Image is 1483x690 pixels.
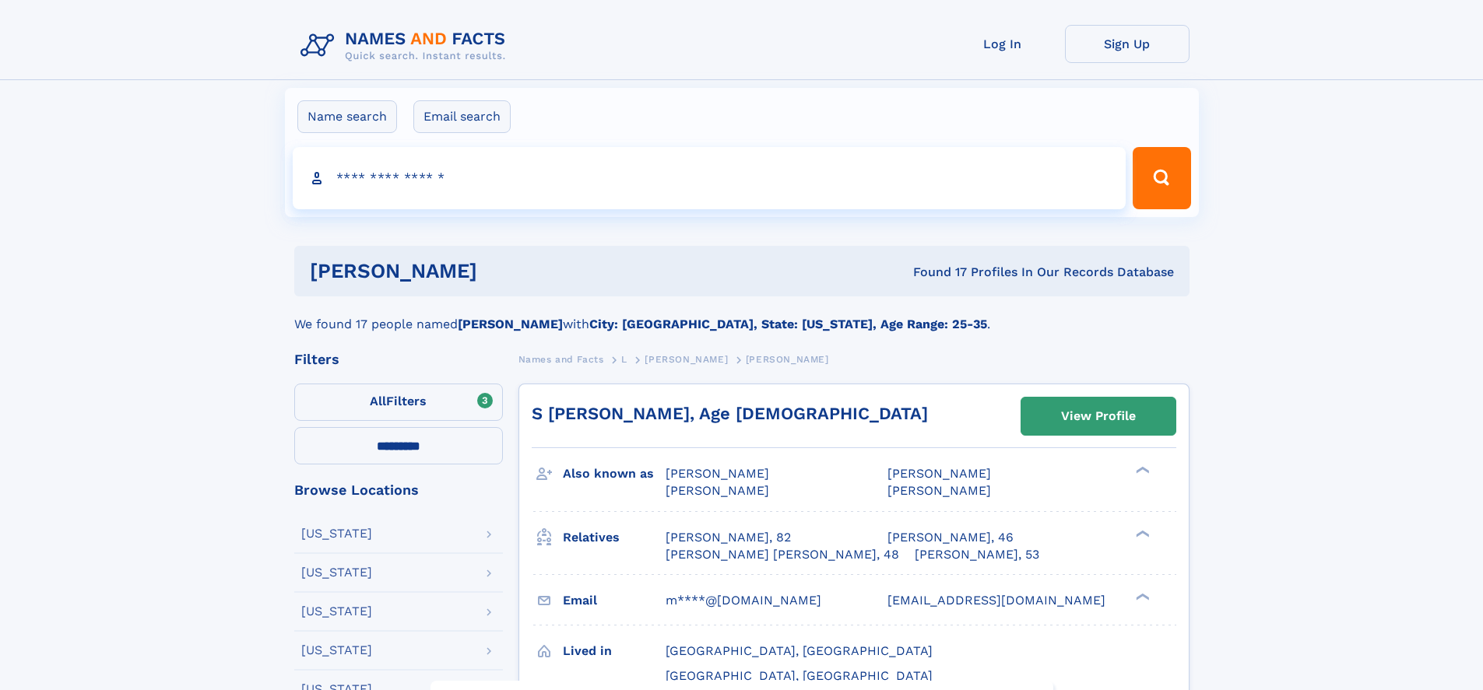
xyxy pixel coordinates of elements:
[370,394,386,408] span: All
[1133,147,1190,209] button: Search Button
[666,546,899,563] a: [PERSON_NAME] [PERSON_NAME], 48
[887,483,991,498] span: [PERSON_NAME]
[563,638,666,664] h3: Lived in
[563,461,666,487] h3: Also known as
[666,668,933,683] span: [GEOGRAPHIC_DATA], [GEOGRAPHIC_DATA]
[301,566,372,579] div: [US_STATE]
[915,546,1039,563] a: [PERSON_NAME], 53
[887,466,991,481] span: [PERSON_NAME]
[1065,25,1190,63] a: Sign Up
[563,524,666,551] h3: Relatives
[458,317,563,331] b: [PERSON_NAME]
[621,354,627,365] span: L
[1132,465,1151,475] div: ❯
[518,349,604,369] a: Names and Facts
[301,527,372,540] div: [US_STATE]
[621,349,627,369] a: L
[645,349,728,369] a: [PERSON_NAME]
[532,404,928,423] a: S [PERSON_NAME], Age [DEMOGRAPHIC_DATA]
[294,296,1190,334] div: We found 17 people named with .
[294,483,503,497] div: Browse Locations
[294,25,518,67] img: Logo Names and Facts
[589,317,987,331] b: City: [GEOGRAPHIC_DATA], State: [US_STATE], Age Range: 25-35
[940,25,1065,63] a: Log In
[666,529,791,546] a: [PERSON_NAME], 82
[294,384,503,421] label: Filters
[1132,591,1151,601] div: ❯
[293,147,1126,209] input: search input
[695,264,1174,281] div: Found 17 Profiles In Our Records Database
[297,100,397,133] label: Name search
[1061,398,1136,434] div: View Profile
[310,261,695,281] h1: [PERSON_NAME]
[301,644,372,657] div: [US_STATE]
[666,483,769,498] span: [PERSON_NAME]
[294,352,503,366] div: Filters
[645,354,728,365] span: [PERSON_NAME]
[1021,398,1176,435] a: View Profile
[563,587,666,614] h3: Email
[1132,528,1151,538] div: ❯
[887,593,1105,608] span: [EMAIL_ADDRESS][DOMAIN_NAME]
[413,100,511,133] label: Email search
[301,605,372,618] div: [US_STATE]
[887,529,1014,546] a: [PERSON_NAME], 46
[666,466,769,481] span: [PERSON_NAME]
[746,354,829,365] span: [PERSON_NAME]
[666,643,933,658] span: [GEOGRAPHIC_DATA], [GEOGRAPHIC_DATA]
